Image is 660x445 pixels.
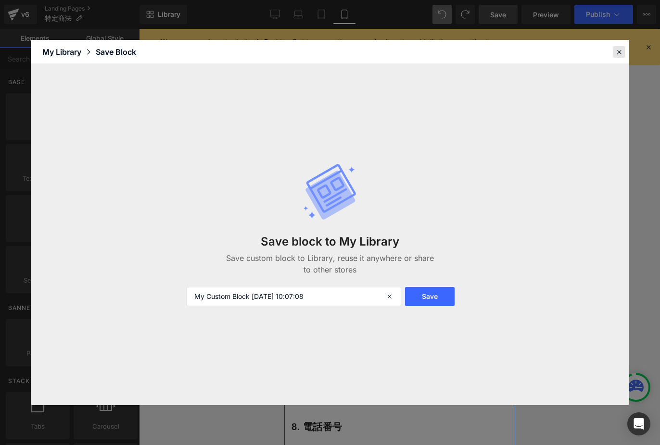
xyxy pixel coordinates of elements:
[42,46,96,58] div: My Library
[9,342,224,372] p: お客様のご都合による返品は、商品到着後8日以内に返品希望のご連絡をメールでいただき、送料をご負担いただいた上、当ショップまで返品希望商品をご発送ください。
[186,287,401,306] input: Enter your custom Block name
[7,177,224,190] h1: 6. 引き渡し期間
[96,46,136,58] div: Save Block
[7,14,224,26] h1: 3. 郵便番号
[7,229,224,242] h1: 7. 返品、交換
[7,125,224,138] h1: 5. 商品代金以外の料金の説明
[9,148,224,158] p: 販売価格とは別に、振込手数料がかかる場合もございます。
[9,332,224,342] p: お客様のご都合による返品の場合
[7,70,224,82] h1: 4. 住所
[224,252,437,275] p: Save custom block to Library, reuse it anywhere or share to other stores
[627,412,650,435] div: Open Intercom Messenger
[7,392,224,404] h1: 8. 電話番号
[9,200,224,210] p: ２営業日以内に発送いたします。
[405,287,455,306] button: Save
[224,235,437,248] h3: Save block to My Library
[20,14,39,28] span: Row
[9,252,224,262] p: 商品に問題があった場合
[9,262,224,312] p: お届けした商品が破損していた場合、ご注文の品と異なる物が届いた場合は商品到着後8日以内にメールか「お問合せフォーム」よりお知らせください。返品・交換の対応をさせていただきます。完売している商品に...
[39,14,51,28] a: Expand / Collapse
